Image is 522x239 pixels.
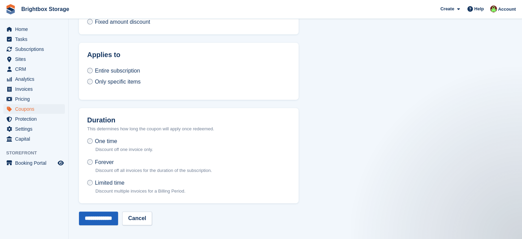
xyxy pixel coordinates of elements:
span: Account [498,6,516,13]
span: Coupons [15,104,56,114]
span: One time [95,138,117,144]
span: Only specific items [95,79,140,85]
img: Marlena [490,6,497,12]
a: Cancel [122,211,152,225]
a: menu [3,84,65,94]
span: Create [440,6,454,12]
p: Discount multiple invoices for a Billing Period. [95,188,185,195]
p: Discount off all invoices for the duration of the subscription. [95,167,212,174]
p: This determines how long the coupon will apply once redeemed. [87,126,290,132]
span: Storefront [6,150,68,156]
input: One time Discount off one invoice only. [87,138,93,144]
span: Analytics [15,74,56,84]
span: Forever [95,159,114,165]
span: Capital [15,134,56,144]
input: Only specific items [87,79,93,84]
a: menu [3,54,65,64]
p: Discount off one invoice only. [95,146,153,153]
a: Brightbox Storage [19,3,72,15]
a: menu [3,64,65,74]
a: menu [3,124,65,134]
input: Entire subscription [87,68,93,73]
a: menu [3,158,65,168]
img: stora-icon-8386f47178a22dfd0bd8f6a31ec36ba5ce8667c1dd55bd0f319d3a0aa187defe.svg [5,4,16,14]
h2: Duration [87,116,290,124]
span: Protection [15,114,56,124]
span: Settings [15,124,56,134]
input: Fixed amount discount [87,19,93,24]
a: menu [3,34,65,44]
h2: Applies to [87,51,290,59]
a: menu [3,94,65,104]
a: menu [3,134,65,144]
span: CRM [15,64,56,74]
a: menu [3,114,65,124]
span: Home [15,24,56,34]
span: Entire subscription [95,68,140,74]
a: menu [3,44,65,54]
span: Invoices [15,84,56,94]
span: Help [474,6,484,12]
span: Fixed amount discount [95,19,150,25]
a: menu [3,74,65,84]
span: Sites [15,54,56,64]
input: Limited time Discount multiple invoices for a Billing Period. [87,180,93,185]
span: Tasks [15,34,56,44]
input: Forever Discount off all invoices for the duration of the subscription. [87,159,93,165]
a: menu [3,24,65,34]
span: Booking Portal [15,158,56,168]
span: Limited time [95,180,124,186]
a: Preview store [57,159,65,167]
span: Subscriptions [15,44,56,54]
span: Pricing [15,94,56,104]
a: menu [3,104,65,114]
